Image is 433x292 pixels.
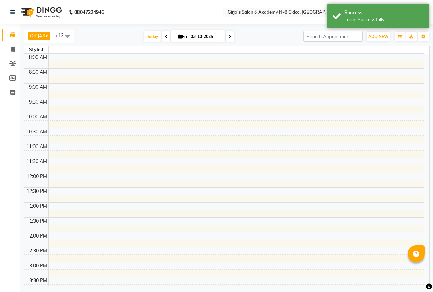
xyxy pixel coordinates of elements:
div: 9:30 AM [28,98,48,106]
div: 12:00 PM [25,173,48,180]
a: x [45,33,48,38]
div: 11:00 AM [25,143,48,150]
b: 08047224946 [74,3,104,22]
button: ADD NEW [367,32,390,41]
div: 12:30 PM [25,188,48,195]
div: Login Successfully. [344,16,424,23]
div: 8:30 AM [28,69,48,76]
div: 11:30 AM [25,158,48,165]
span: ADD NEW [368,34,388,39]
div: Stylist [24,46,48,53]
span: GIRJAS [30,33,45,38]
div: 8:00 AM [28,54,48,61]
div: 10:00 AM [25,113,48,120]
span: Fri [177,34,189,39]
div: 1:00 PM [28,203,48,210]
img: logo [17,3,64,22]
span: Today [144,31,161,42]
div: 1:30 PM [28,218,48,225]
div: 3:00 PM [28,262,48,269]
div: Success [344,9,424,16]
span: +12 [55,32,69,38]
div: 2:30 PM [28,247,48,254]
div: 3:30 PM [28,277,48,284]
input: Search Appointment [303,31,363,42]
div: 2:00 PM [28,232,48,240]
div: 10:30 AM [25,128,48,135]
div: 9:00 AM [28,84,48,91]
input: 2025-10-03 [189,31,223,42]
